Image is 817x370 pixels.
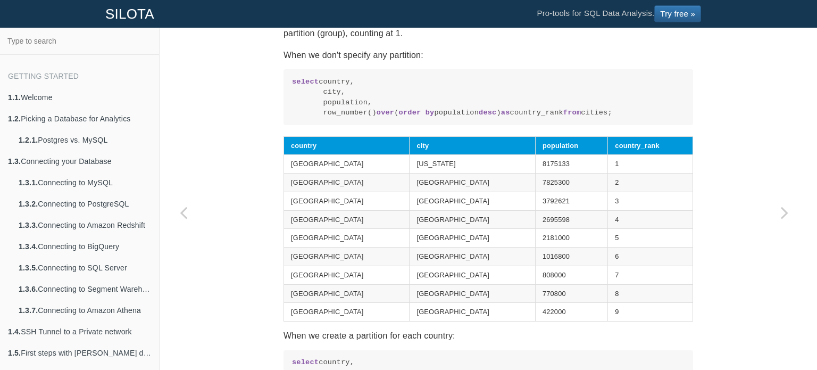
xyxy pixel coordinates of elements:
td: [GEOGRAPHIC_DATA] [410,266,535,284]
td: 6 [608,248,693,266]
a: Try free » [654,5,701,22]
th: population [535,136,607,155]
b: 1.3.4. [19,242,38,251]
td: 2695598 [535,210,607,229]
li: Pro-tools for SQL Data Analysis. [526,1,712,27]
a: 1.3.7.Connecting to Amazon Athena [11,300,159,321]
td: [GEOGRAPHIC_DATA] [284,192,410,210]
b: 1.1. [8,93,21,102]
td: [GEOGRAPHIC_DATA] [284,229,410,248]
span: select [292,358,319,366]
td: [GEOGRAPHIC_DATA] [410,192,535,210]
a: 1.3.3.Connecting to Amazon Redshift [11,215,159,236]
td: 3 [608,192,693,210]
td: [GEOGRAPHIC_DATA] [284,266,410,284]
b: 1.2. [8,114,21,123]
td: 7825300 [535,174,607,192]
td: [US_STATE] [410,155,535,174]
b: 1.2.1. [19,136,38,144]
b: 1.3.7. [19,306,38,315]
span: from [563,109,581,117]
b: 1.3.3. [19,221,38,229]
td: 8 [608,284,693,303]
span: select [292,78,319,86]
td: [GEOGRAPHIC_DATA] [410,248,535,266]
span: desc [479,109,496,117]
a: 1.3.2.Connecting to PostgreSQL [11,193,159,215]
td: 4 [608,210,693,229]
td: [GEOGRAPHIC_DATA] [284,303,410,322]
span: as [501,109,510,117]
span: by [426,109,435,117]
a: 1.3.6.Connecting to Segment Warehouse [11,278,159,300]
th: city [410,136,535,155]
a: SILOTA [97,1,162,27]
b: 1.3.2. [19,200,38,208]
td: [GEOGRAPHIC_DATA] [284,284,410,303]
td: 3792621 [535,192,607,210]
a: Previous page: Creating Pareto Charts to visualize the 80/20 principle [160,54,207,370]
b: 1.3.6. [19,285,38,293]
b: 1.3.1. [19,178,38,187]
p: When we create a partition for each country: [284,328,693,343]
a: 1.3.1.Connecting to MySQL [11,172,159,193]
td: 2 [608,174,693,192]
a: 1.2.1.Postgres vs. MySQL [11,129,159,151]
td: [GEOGRAPHIC_DATA] [284,210,410,229]
td: [GEOGRAPHIC_DATA] [410,210,535,229]
code: country, city, population, row_number() ( population ) country_rank cities; [292,77,685,118]
span: over [377,109,394,117]
td: 9 [608,303,693,322]
td: [GEOGRAPHIC_DATA] [410,303,535,322]
td: 1 [608,155,693,174]
a: Next page: Calculating Percentage (%) of Total Sum [761,54,808,370]
p: When we don't specify any partition: [284,48,693,62]
td: 2181000 [535,229,607,248]
th: country [284,136,410,155]
td: 1016800 [535,248,607,266]
td: 5 [608,229,693,248]
b: 1.4. [8,327,21,336]
span: order [399,109,421,117]
td: [GEOGRAPHIC_DATA] [410,229,535,248]
a: 1.3.4.Connecting to BigQuery [11,236,159,257]
td: 8175133 [535,155,607,174]
td: [GEOGRAPHIC_DATA] [410,284,535,303]
td: 808000 [535,266,607,284]
td: 770800 [535,284,607,303]
td: [GEOGRAPHIC_DATA] [284,155,410,174]
iframe: Drift Widget Chat Controller [764,317,804,357]
td: [GEOGRAPHIC_DATA] [410,174,535,192]
b: 1.3. [8,157,21,166]
b: 1.3.5. [19,264,38,272]
td: [GEOGRAPHIC_DATA] [284,174,410,192]
td: [GEOGRAPHIC_DATA] [284,248,410,266]
b: 1.5. [8,349,21,357]
a: 1.3.5.Connecting to SQL Server [11,257,159,278]
input: Type to search [3,31,156,51]
td: 422000 [535,303,607,322]
td: 7 [608,266,693,284]
th: country_rank [608,136,693,155]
